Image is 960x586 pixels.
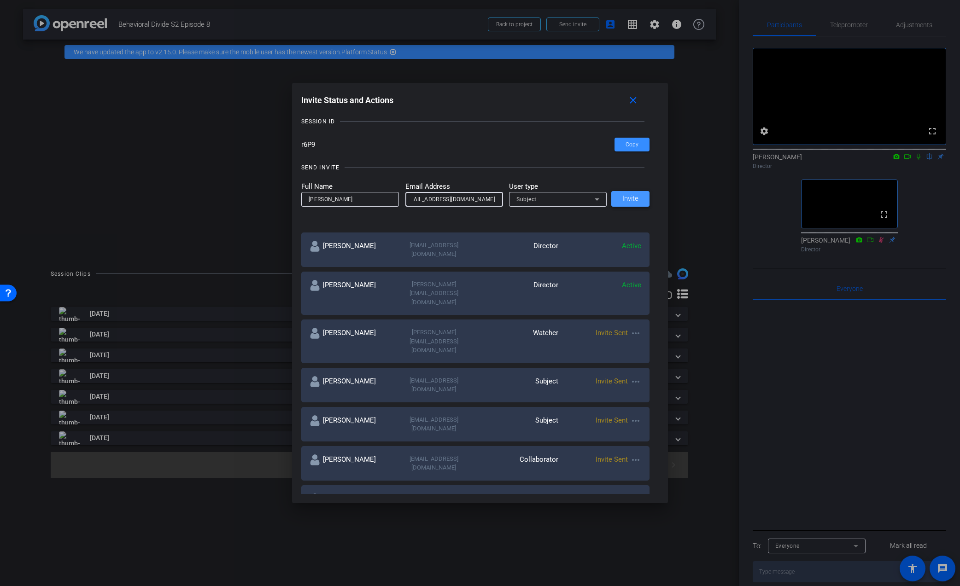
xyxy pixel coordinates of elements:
div: [PERSON_NAME][EMAIL_ADDRESS][DOMAIN_NAME] [392,328,475,355]
mat-icon: more_horiz [630,493,641,505]
input: Enter Name [309,194,392,205]
openreel-title-line: SEND INVITE [301,163,650,172]
mat-label: Email Address [405,181,503,192]
mat-icon: close [627,95,639,106]
div: [EMAIL_ADDRESS][DOMAIN_NAME] [392,415,475,433]
openreel-title-line: SESSION ID [301,117,650,126]
span: Invite Sent [596,329,628,337]
div: Director [475,241,558,259]
div: Invite Status and Actions [301,92,650,109]
span: Copy [626,141,638,148]
div: Subject [475,493,558,521]
div: [PERSON_NAME][EMAIL_ADDRESS][DOMAIN_NAME] [392,493,475,521]
div: [PERSON_NAME] [310,280,392,307]
div: Director [475,280,558,307]
span: Invite Sent [596,377,628,385]
mat-label: User type [509,181,607,192]
div: [PERSON_NAME] [310,493,392,521]
div: [EMAIL_ADDRESS][DOMAIN_NAME] [392,454,475,472]
div: Subject [475,376,558,394]
button: Copy [615,138,650,151]
span: Active [622,281,641,289]
span: Invite [622,195,638,202]
div: Collaborator [475,454,558,472]
span: Active [622,242,641,250]
div: [PERSON_NAME] [310,415,392,433]
div: [PERSON_NAME] [310,328,392,355]
span: Subject [516,196,537,203]
input: Enter Email [413,194,496,205]
div: SESSION ID [301,117,335,126]
mat-label: Full Name [301,181,399,192]
span: Invite Sent [596,455,628,464]
mat-icon: more_horiz [630,376,641,387]
span: Invite Sent [596,416,628,424]
div: [PERSON_NAME] [310,241,392,259]
div: [EMAIL_ADDRESS][DOMAIN_NAME] [392,376,475,394]
mat-icon: more_horiz [630,328,641,339]
div: SEND INVITE [301,163,340,172]
div: [PERSON_NAME] [310,454,392,472]
mat-icon: more_horiz [630,454,641,465]
button: Invite [611,191,650,207]
div: Subject [475,415,558,433]
mat-icon: more_horiz [630,415,641,426]
div: [PERSON_NAME] [310,376,392,394]
div: [EMAIL_ADDRESS][DOMAIN_NAME] [392,241,475,259]
div: Watcher [475,328,558,355]
div: [PERSON_NAME][EMAIL_ADDRESS][DOMAIN_NAME] [392,280,475,307]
